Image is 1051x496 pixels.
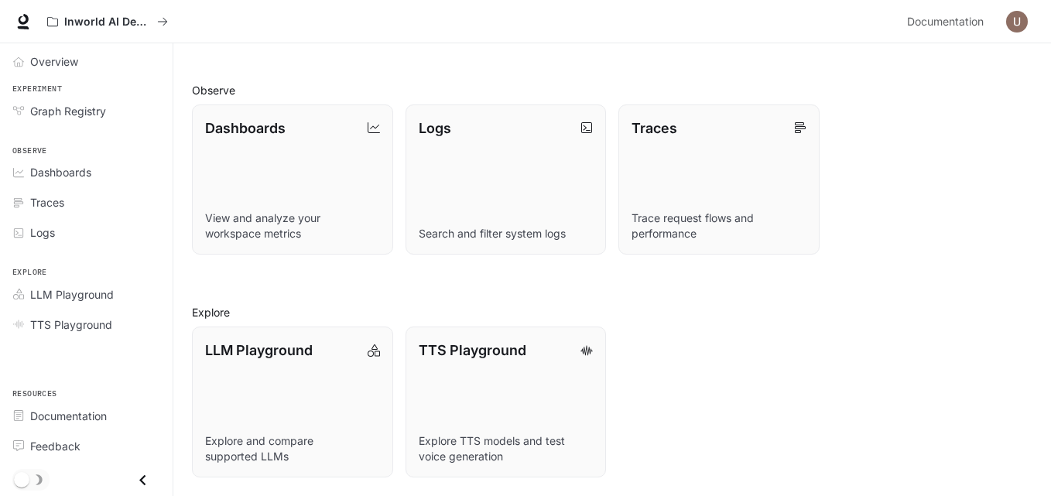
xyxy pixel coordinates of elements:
[6,97,166,125] a: Graph Registry
[30,164,91,180] span: Dashboards
[30,224,55,241] span: Logs
[6,189,166,216] a: Traces
[192,82,1032,98] h2: Observe
[406,104,607,255] a: LogsSearch and filter system logs
[205,118,286,139] p: Dashboards
[618,104,820,255] a: TracesTrace request flows and performance
[1006,11,1028,32] img: User avatar
[6,48,166,75] a: Overview
[419,340,526,361] p: TTS Playground
[632,118,677,139] p: Traces
[192,104,393,255] a: DashboardsView and analyze your workspace metrics
[64,15,151,29] p: Inworld AI Demos
[30,103,106,119] span: Graph Registry
[30,316,112,333] span: TTS Playground
[632,210,806,241] p: Trace request flows and performance
[6,159,166,186] a: Dashboards
[30,53,78,70] span: Overview
[419,226,594,241] p: Search and filter system logs
[6,219,166,246] a: Logs
[205,433,380,464] p: Explore and compare supported LLMs
[30,286,114,303] span: LLM Playground
[30,194,64,210] span: Traces
[192,304,1032,320] h2: Explore
[30,438,80,454] span: Feedback
[907,12,984,32] span: Documentation
[6,281,166,308] a: LLM Playground
[192,327,393,477] a: LLM PlaygroundExplore and compare supported LLMs
[6,311,166,338] a: TTS Playground
[14,470,29,487] span: Dark mode toggle
[419,433,594,464] p: Explore TTS models and test voice generation
[6,402,166,429] a: Documentation
[406,327,607,477] a: TTS PlaygroundExplore TTS models and test voice generation
[40,6,175,37] button: All workspaces
[1001,6,1032,37] button: User avatar
[6,433,166,460] a: Feedback
[30,408,107,424] span: Documentation
[901,6,995,37] a: Documentation
[205,340,313,361] p: LLM Playground
[205,210,380,241] p: View and analyze your workspace metrics
[125,464,160,496] button: Close drawer
[419,118,451,139] p: Logs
